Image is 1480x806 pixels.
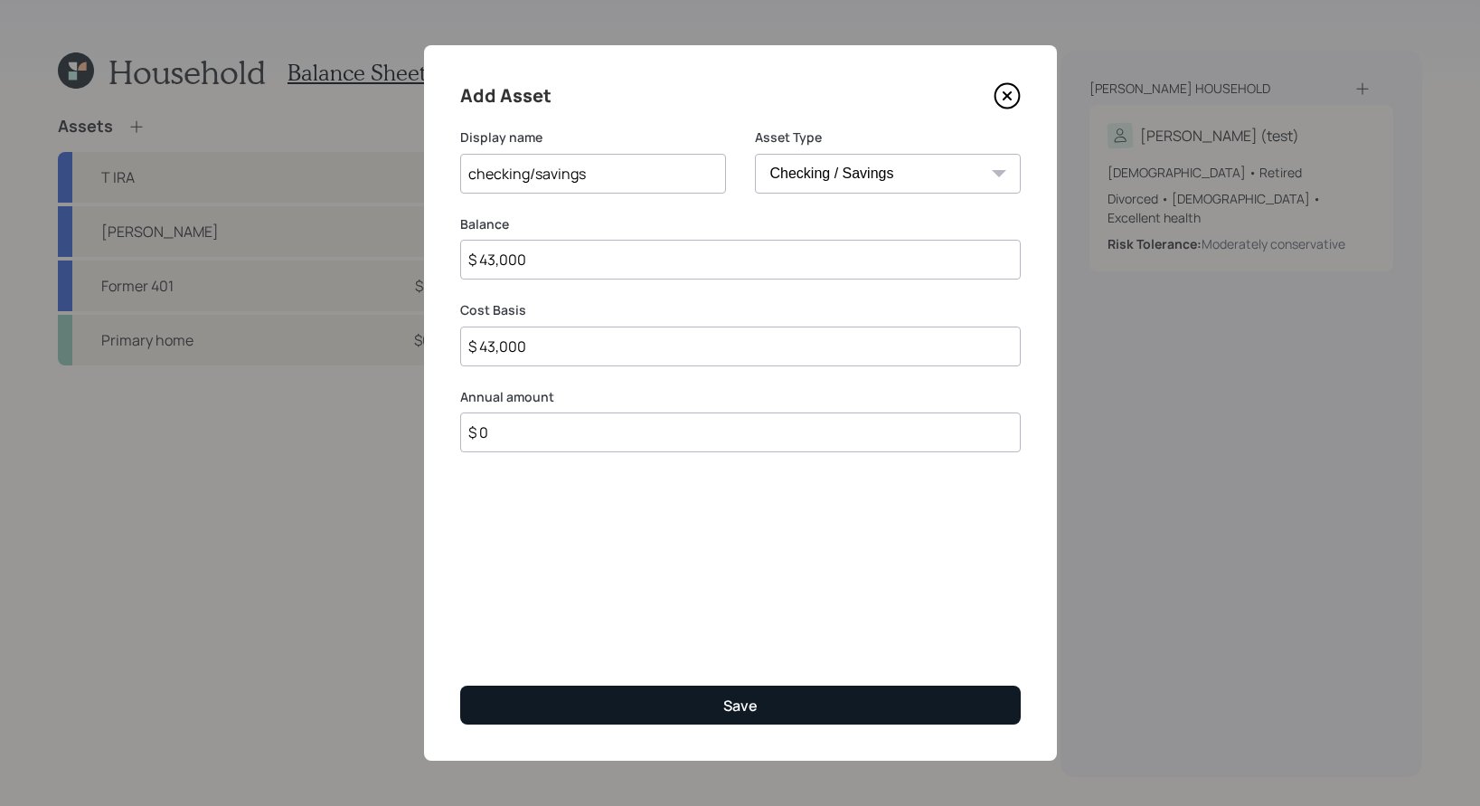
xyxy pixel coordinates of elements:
[460,81,551,110] h4: Add Asset
[460,128,726,147] label: Display name
[460,686,1021,725] button: Save
[755,128,1021,147] label: Asset Type
[460,388,1021,406] label: Annual amount
[460,215,1021,233] label: Balance
[723,696,758,716] div: Save
[460,301,1021,319] label: Cost Basis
